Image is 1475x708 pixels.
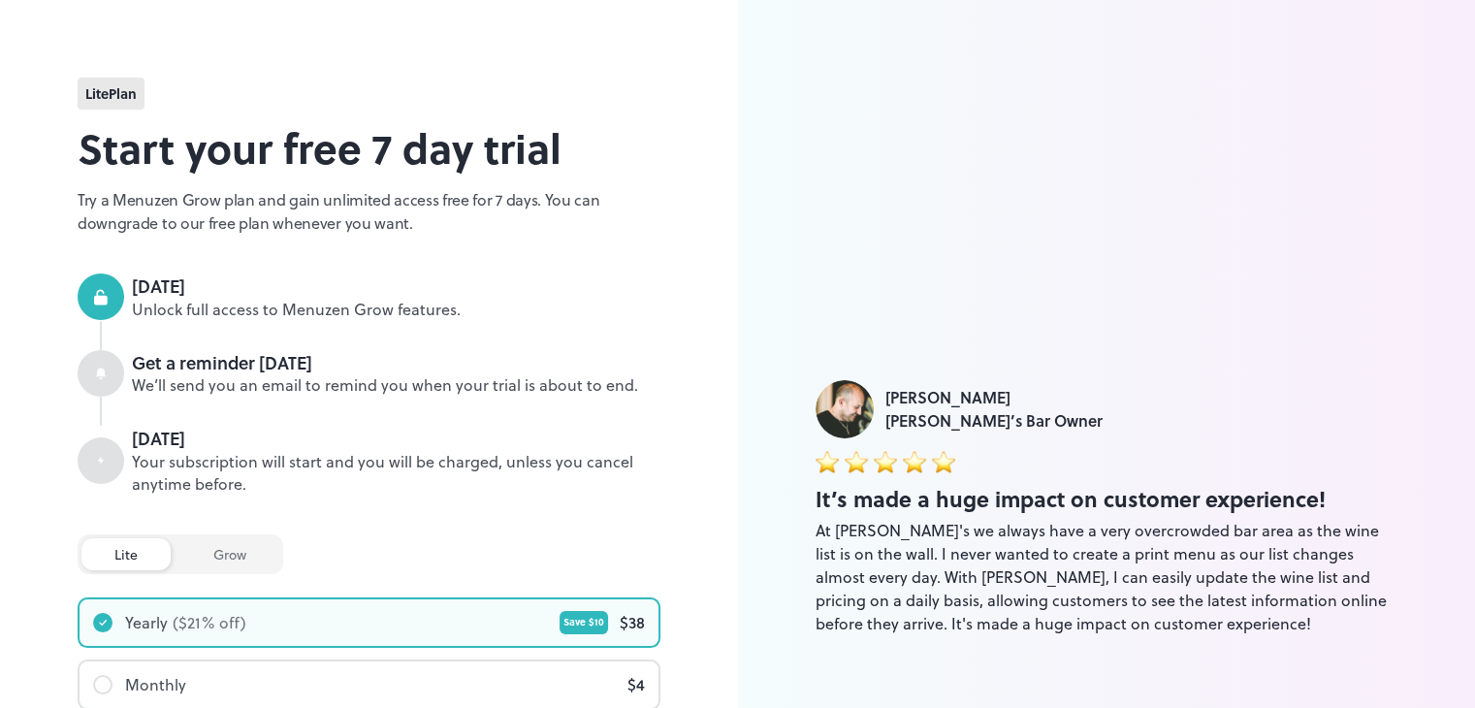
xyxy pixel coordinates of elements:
[816,483,1398,515] div: It’s made a huge impact on customer experience!
[132,451,660,496] div: Your subscription will start and you will be charged, unless you cancel anytime before.
[845,450,868,473] img: star
[81,538,171,570] div: lite
[173,611,246,634] div: ($ 21 % off)
[932,450,955,473] img: star
[132,299,660,321] div: Unlock full access to Menuzen Grow features.
[132,350,660,375] div: Get a reminder [DATE]
[816,380,874,438] img: Luke Foyle
[874,450,897,473] img: star
[903,450,926,473] img: star
[885,386,1103,409] div: [PERSON_NAME]
[125,611,168,634] div: Yearly
[560,611,608,634] div: Save $ 10
[125,673,186,696] div: Monthly
[627,673,645,696] div: $ 4
[816,519,1398,635] div: At [PERSON_NAME]'s we always have a very overcrowded bar area as the wine list is on the wall. I ...
[885,409,1103,433] div: [PERSON_NAME]’s Bar Owner
[816,450,839,473] img: star
[78,188,660,235] p: Try a Menuzen Grow plan and gain unlimited access free for 7 days. You can downgrade to our free ...
[132,274,660,299] div: [DATE]
[132,426,660,451] div: [DATE]
[78,117,660,178] h2: Start your free 7 day trial
[180,538,279,570] div: grow
[620,611,645,634] div: $ 38
[85,83,137,104] span: lite Plan
[132,374,660,397] div: We’ll send you an email to remind you when your trial is about to end.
